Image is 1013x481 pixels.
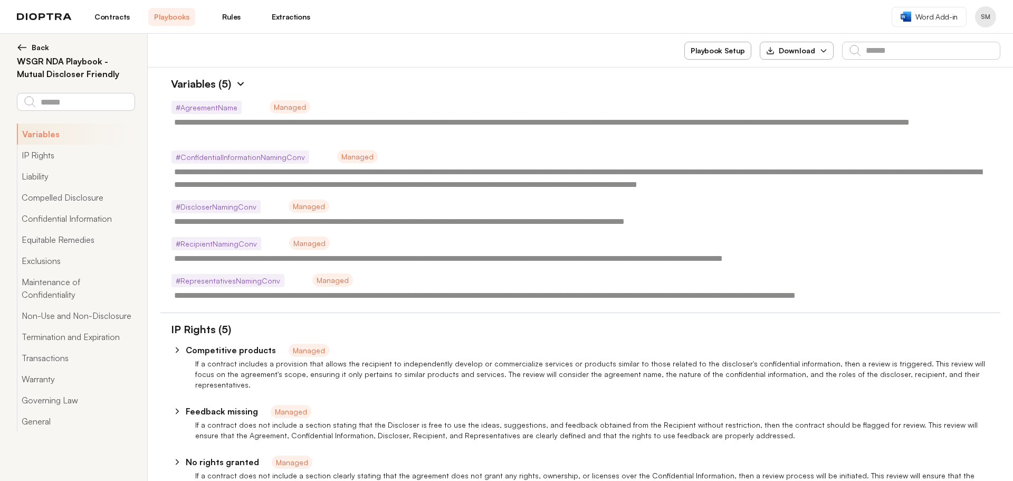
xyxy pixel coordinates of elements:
span: Managed [289,200,329,213]
button: Termination and Expiration [17,326,135,347]
img: left arrow [17,42,27,53]
button: Profile menu [975,6,996,27]
button: Non-Use and Non-Disclosure [17,305,135,326]
p: If a contract does not include a section stating that the Discloser is free to use the ideas, sug... [195,420,1000,441]
button: Confidential Information [17,208,135,229]
div: Download [766,45,815,56]
button: Transactions [17,347,135,369]
button: Equitable Remedies [17,229,135,250]
p: Competitive products [186,344,276,356]
span: Managed [270,100,310,114]
span: # AgreementName [171,101,242,114]
a: Contracts [89,8,136,26]
p: Feedback missing [186,405,258,418]
button: Liability [17,166,135,187]
button: IP Rights [17,145,135,166]
img: Expand [235,79,246,89]
a: Rules [208,8,255,26]
button: Exclusions [17,250,135,271]
a: Word Add-in [892,7,967,27]
span: Managed [312,273,353,287]
a: Extractions [267,8,314,26]
button: Maintenance of Confidentiality [17,271,135,305]
span: Managed [271,405,311,418]
p: No rights granted [186,456,259,468]
a: Playbooks [148,8,195,26]
span: Word Add-in [915,12,958,22]
span: # ConfidentialInformationNamingConv [171,150,309,164]
span: # DiscloserNamingConv [171,200,261,213]
h1: IP Rights (5) [160,322,231,337]
span: Managed [289,344,329,357]
img: logo [17,13,72,21]
h2: WSGR NDA Playbook - Mutual Discloser Friendly [17,55,135,80]
button: Compelled Disclosure [17,187,135,208]
button: General [17,411,135,432]
button: Warranty [17,369,135,390]
button: Download [760,42,834,60]
button: Back [17,42,135,53]
button: Governing Law [17,390,135,411]
span: Back [32,42,49,53]
span: Managed [289,237,330,250]
h1: Variables (5) [160,76,231,92]
span: # RepresentativesNamingConv [171,274,284,287]
button: Variables [17,124,135,145]
button: Playbook Setup [684,42,751,60]
span: # RecipientNamingConv [171,237,261,250]
span: Managed [272,456,312,469]
span: Managed [337,150,378,163]
img: word [901,12,911,22]
p: If a contract includes a provision that allows the recipient to independently develop or commerci... [195,359,1000,390]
